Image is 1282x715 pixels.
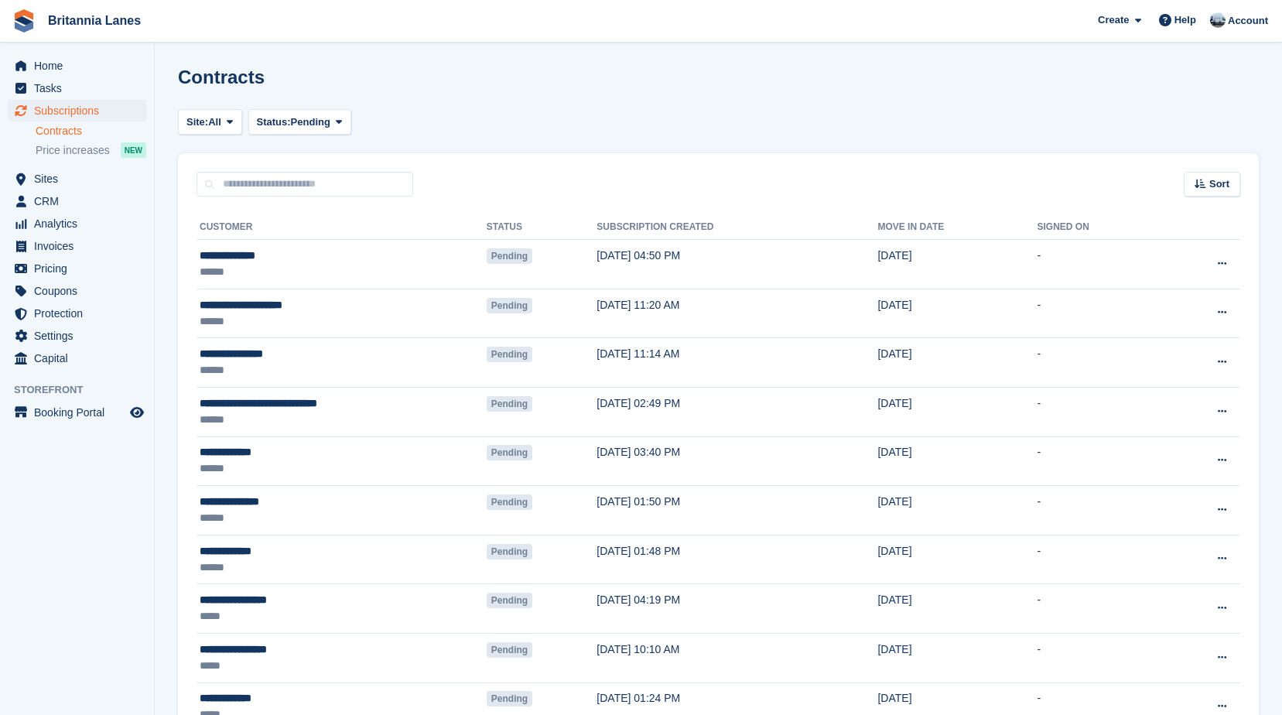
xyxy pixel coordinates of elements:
[597,387,877,436] td: [DATE] 02:49 PM
[197,215,487,240] th: Customer
[1038,215,1163,240] th: Signed on
[8,168,146,190] a: menu
[1228,13,1268,29] span: Account
[1038,436,1163,486] td: -
[14,382,154,398] span: Storefront
[487,445,532,460] span: Pending
[128,403,146,422] a: Preview store
[487,593,532,608] span: Pending
[34,168,127,190] span: Sites
[597,535,877,584] td: [DATE] 01:48 PM
[597,584,877,634] td: [DATE] 04:19 PM
[8,55,146,77] a: menu
[42,8,147,33] a: Britannia Lanes
[34,303,127,324] span: Protection
[487,215,597,240] th: Status
[178,67,265,87] h1: Contracts
[597,486,877,535] td: [DATE] 01:50 PM
[1038,338,1163,388] td: -
[34,190,127,212] span: CRM
[1038,387,1163,436] td: -
[34,100,127,121] span: Subscriptions
[487,642,532,658] span: Pending
[34,213,127,234] span: Analytics
[597,338,877,388] td: [DATE] 11:14 AM
[1038,584,1163,634] td: -
[877,240,1037,289] td: [DATE]
[34,258,127,279] span: Pricing
[1038,633,1163,682] td: -
[257,115,291,130] span: Status:
[1038,535,1163,584] td: -
[597,436,877,486] td: [DATE] 03:40 PM
[186,115,208,130] span: Site:
[8,347,146,369] a: menu
[8,190,146,212] a: menu
[877,436,1037,486] td: [DATE]
[877,633,1037,682] td: [DATE]
[36,143,110,158] span: Price increases
[1098,12,1129,28] span: Create
[877,387,1037,436] td: [DATE]
[8,280,146,302] a: menu
[487,691,532,706] span: Pending
[34,325,127,347] span: Settings
[8,100,146,121] a: menu
[8,77,146,99] a: menu
[34,280,127,302] span: Coupons
[248,109,351,135] button: Status: Pending
[1038,486,1163,535] td: -
[597,289,877,338] td: [DATE] 11:20 AM
[877,338,1037,388] td: [DATE]
[34,235,127,257] span: Invoices
[8,402,146,423] a: menu
[1038,289,1163,338] td: -
[877,486,1037,535] td: [DATE]
[121,142,146,158] div: NEW
[291,115,330,130] span: Pending
[487,248,532,264] span: Pending
[34,402,127,423] span: Booking Portal
[487,298,532,313] span: Pending
[487,396,532,412] span: Pending
[487,494,532,510] span: Pending
[34,55,127,77] span: Home
[877,535,1037,584] td: [DATE]
[1038,240,1163,289] td: -
[8,325,146,347] a: menu
[8,213,146,234] a: menu
[1210,12,1226,28] img: John Millership
[208,115,221,130] span: All
[178,109,242,135] button: Site: All
[34,347,127,369] span: Capital
[8,303,146,324] a: menu
[877,289,1037,338] td: [DATE]
[36,124,146,139] a: Contracts
[487,544,532,559] span: Pending
[597,215,877,240] th: Subscription created
[597,633,877,682] td: [DATE] 10:10 AM
[1209,176,1229,192] span: Sort
[597,240,877,289] td: [DATE] 04:50 PM
[12,9,36,32] img: stora-icon-8386f47178a22dfd0bd8f6a31ec36ba5ce8667c1dd55bd0f319d3a0aa187defe.svg
[8,258,146,279] a: menu
[8,235,146,257] a: menu
[34,77,127,99] span: Tasks
[487,347,532,362] span: Pending
[1174,12,1196,28] span: Help
[877,584,1037,634] td: [DATE]
[877,215,1037,240] th: Move in date
[36,142,146,159] a: Price increases NEW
